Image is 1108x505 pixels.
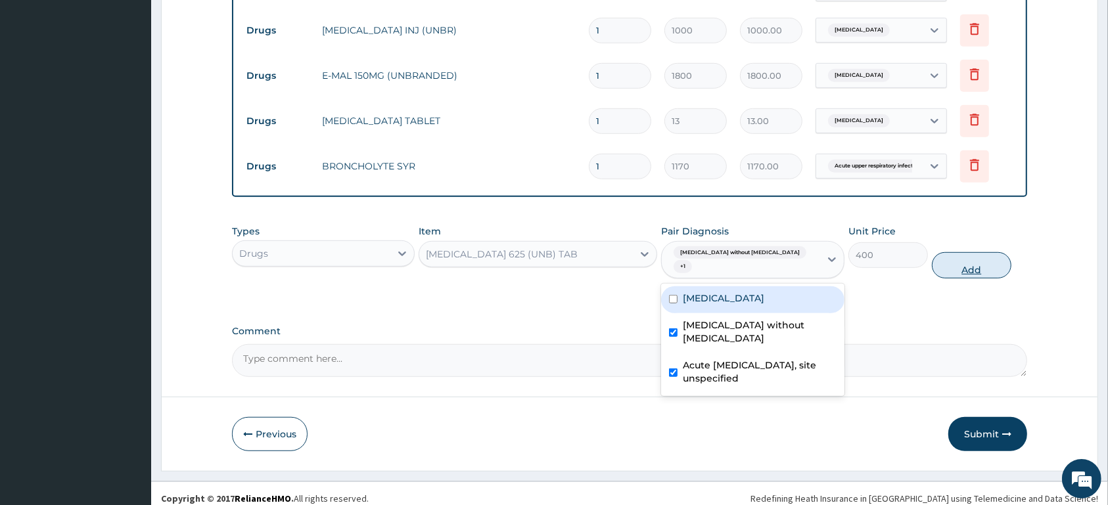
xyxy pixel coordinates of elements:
[240,154,315,179] td: Drugs
[426,248,578,261] div: [MEDICAL_DATA] 625 (UNB) TAB
[828,69,890,82] span: [MEDICAL_DATA]
[240,18,315,43] td: Drugs
[419,225,441,238] label: Item
[68,74,221,91] div: Chat with us now
[315,62,582,89] td: E-MAL 150MG (UNBRANDED)
[239,247,268,260] div: Drugs
[848,225,896,238] label: Unit Price
[240,64,315,88] td: Drugs
[232,326,1027,337] label: Comment
[235,493,291,504] a: RelianceHMO
[24,66,53,99] img: d_794563401_company_1708531726252_794563401
[232,226,260,237] label: Types
[674,246,806,259] span: [MEDICAL_DATA] without [MEDICAL_DATA]
[828,114,890,127] span: [MEDICAL_DATA]
[161,493,294,504] strong: Copyright © 2017 .
[750,492,1098,505] div: Redefining Heath Insurance in [GEOGRAPHIC_DATA] using Telemedicine and Data Science!
[948,417,1027,451] button: Submit
[240,109,315,133] td: Drugs
[828,24,890,37] span: [MEDICAL_DATA]
[683,318,836,345] label: [MEDICAL_DATA] without [MEDICAL_DATA]
[683,292,764,305] label: [MEDICAL_DATA]
[315,108,582,134] td: [MEDICAL_DATA] TABLET
[232,417,308,451] button: Previous
[674,260,692,273] span: + 1
[828,160,923,173] span: Acute upper respiratory infect...
[932,252,1011,278] button: Add
[315,153,582,179] td: BRONCHOLYTE SYR
[7,359,250,405] textarea: Type your message and hit 'Enter'
[76,165,181,298] span: We're online!
[683,359,836,385] label: Acute [MEDICAL_DATA], site unspecified
[315,17,582,43] td: [MEDICAL_DATA] INJ (UNBR)
[661,225,729,238] label: Pair Diagnosis
[216,7,247,38] div: Minimize live chat window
